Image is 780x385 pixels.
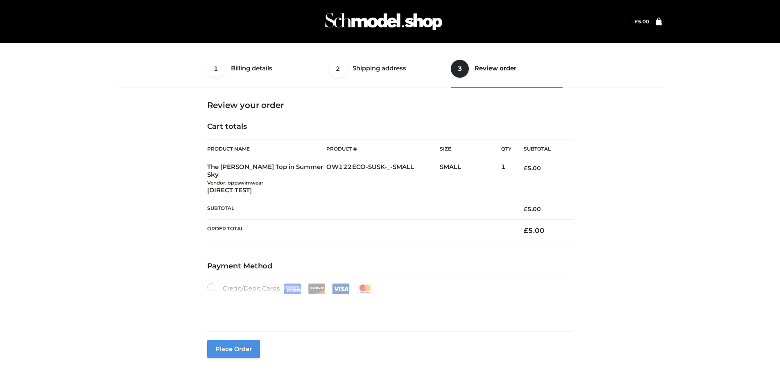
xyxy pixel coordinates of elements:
th: Product # [326,140,440,158]
td: The [PERSON_NAME] Top in Summer Sky [DIRECT TEST] [207,158,327,199]
td: OW122ECO-SUSK-_-SMALL [326,158,440,199]
th: Qty [501,140,511,158]
small: Vendor: oppswimwear [207,180,263,186]
label: Credit/Debit Cards [207,283,375,294]
img: Schmodel Admin 964 [322,5,445,38]
img: Amex [284,284,301,294]
h3: Review your order [207,100,573,110]
th: Size [440,140,497,158]
iframe: Secure payment input frame [206,293,572,322]
bdi: 5.00 [635,18,649,25]
th: Subtotal [207,199,512,219]
td: 1 [501,158,511,199]
bdi: 5.00 [524,205,541,213]
img: Discover [308,284,326,294]
th: Product Name [207,140,327,158]
span: £ [524,164,527,172]
a: £5.00 [635,18,649,25]
th: Order Total [207,219,512,241]
button: Place order [207,340,260,358]
h4: Payment Method [207,262,573,271]
th: Subtotal [511,140,573,158]
td: SMALL [440,158,501,199]
img: Mastercard [356,284,374,294]
span: £ [524,226,528,234]
span: £ [524,205,527,213]
bdi: 5.00 [524,226,545,234]
span: £ [635,18,638,25]
h4: Cart totals [207,122,573,131]
img: Visa [332,284,350,294]
bdi: 5.00 [524,164,541,172]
